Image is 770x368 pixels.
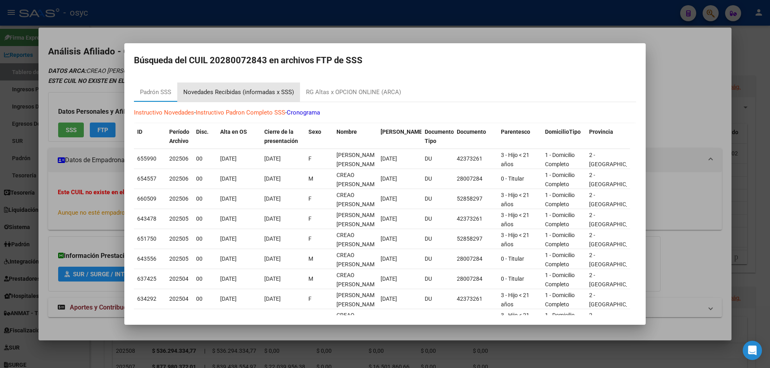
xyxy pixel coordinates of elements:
[220,296,237,302] span: [DATE]
[308,175,313,182] span: M
[589,192,643,207] span: 2 - [GEOGRAPHIC_DATA]
[220,215,237,222] span: [DATE]
[264,296,281,302] span: [DATE]
[196,214,214,223] div: 00
[545,129,581,135] span: DomicilioTipo
[545,312,575,328] span: 1 - Domicilio Completo
[196,129,209,135] span: Disc.
[381,275,397,282] span: [DATE]
[425,234,450,243] div: DU
[545,272,575,288] span: 1 - Domicilio Completo
[457,294,494,304] div: 42373261
[498,123,542,150] datatable-header-cell: Parentesco
[336,152,379,167] span: BARREIRO NICOLE NAHIR
[308,129,321,135] span: Sexo
[501,275,524,282] span: 0 - Titular
[220,129,247,135] span: Alta en OS
[457,254,494,263] div: 28007284
[381,195,397,202] span: [DATE]
[501,212,529,227] span: 3 - Hijo < 21 años
[134,108,636,117] p: - -
[196,194,214,203] div: 00
[457,194,494,203] div: 52858297
[308,235,312,242] span: F
[264,129,298,144] span: Cierre de la presentación
[501,255,524,262] span: 0 - Titular
[381,296,397,302] span: [DATE]
[425,129,454,144] span: Documento Tipo
[169,129,189,144] span: Período Archivo
[501,312,529,328] span: 3 - Hijo < 21 años
[137,129,142,135] span: ID
[457,314,494,324] div: 52858297
[220,255,237,262] span: [DATE]
[264,195,281,202] span: [DATE]
[501,232,529,247] span: 3 - Hijo < 21 años
[287,109,320,116] a: Cronograma
[381,155,397,162] span: [DATE]
[381,235,397,242] span: [DATE]
[169,296,188,302] span: 202504
[336,312,379,328] span: CREAO JAZMIN FRANCESCA MILAGRO
[589,152,643,167] span: 2 - [GEOGRAPHIC_DATA]
[545,252,575,267] span: 1 - Domicilio Completo
[169,235,188,242] span: 202505
[308,195,312,202] span: F
[545,172,575,187] span: 1 - Domicilio Completo
[217,123,261,150] datatable-header-cell: Alta en OS
[425,194,450,203] div: DU
[457,129,486,135] span: Documento
[196,154,214,163] div: 00
[542,123,586,150] datatable-header-cell: DomicilioTipo
[377,123,421,150] datatable-header-cell: Fecha Nac.
[589,212,643,227] span: 2 - [GEOGRAPHIC_DATA]
[308,255,313,262] span: M
[589,272,643,288] span: 2 - [GEOGRAPHIC_DATA]
[425,254,450,263] div: DU
[336,292,379,308] span: BARREIRO NICOLE NAHIR
[137,255,156,262] span: 643556
[589,252,643,267] span: 2 - [GEOGRAPHIC_DATA]
[169,275,188,282] span: 202504
[457,174,494,183] div: 28007284
[589,129,613,135] span: Provincia
[220,275,237,282] span: [DATE]
[425,174,450,183] div: DU
[264,255,281,262] span: [DATE]
[306,88,401,97] div: RG Altas x OPCION ONLINE (ARCA)
[261,123,305,150] datatable-header-cell: Cierre de la presentación
[220,155,237,162] span: [DATE]
[308,275,313,282] span: M
[196,274,214,284] div: 00
[137,235,156,242] span: 651750
[501,192,529,207] span: 3 - Hijo < 21 años
[264,215,281,222] span: [DATE]
[169,215,188,222] span: 202505
[589,312,643,328] span: 2 - [GEOGRAPHIC_DATA]
[336,129,357,135] span: Nombre
[336,252,379,267] span: CREAO HECTOR FERNA
[501,292,529,308] span: 3 - Hijo < 21 años
[264,155,281,162] span: [DATE]
[501,152,529,167] span: 3 - Hijo < 21 años
[589,232,643,247] span: 2 - [GEOGRAPHIC_DATA]
[336,192,379,207] span: CREAO JAZMIN FRANCESCA MILAGRO
[381,129,426,135] span: [PERSON_NAME].
[457,274,494,284] div: 28007284
[425,154,450,163] div: DU
[454,123,498,150] datatable-header-cell: Documento
[586,123,630,150] datatable-header-cell: Provincia
[169,175,188,182] span: 202506
[425,214,450,223] div: DU
[457,154,494,163] div: 42373261
[220,235,237,242] span: [DATE]
[336,232,379,247] span: CREAO JAZMIN FRANCESCA MILAGRO
[545,192,575,207] span: 1 - Domicilio Completo
[137,275,156,282] span: 637425
[336,212,379,227] span: BARREIRO NICOLE NAHIR
[196,174,214,183] div: 00
[196,234,214,243] div: 00
[381,175,397,182] span: [DATE]
[381,255,397,262] span: [DATE]
[137,296,156,302] span: 634292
